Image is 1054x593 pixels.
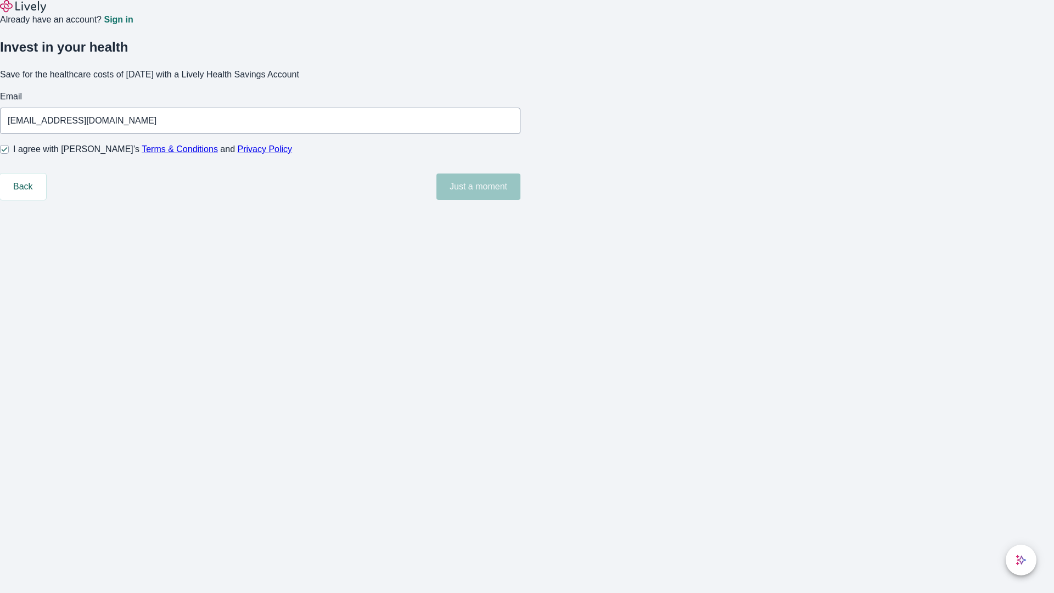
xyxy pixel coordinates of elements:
span: I agree with [PERSON_NAME]’s and [13,143,292,156]
a: Sign in [104,15,133,24]
button: chat [1006,545,1036,575]
a: Terms & Conditions [142,144,218,154]
svg: Lively AI Assistant [1016,555,1027,566]
a: Privacy Policy [238,144,293,154]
